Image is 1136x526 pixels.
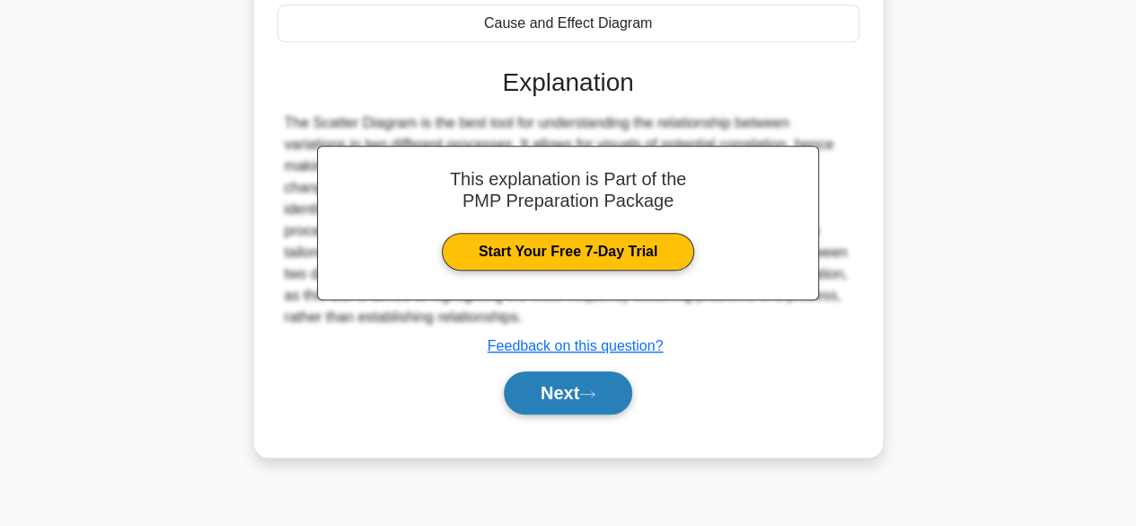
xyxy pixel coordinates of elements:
[488,338,664,353] a: Feedback on this question?
[288,67,849,98] h3: Explanation
[442,233,694,271] a: Start Your Free 7-Day Trial
[277,4,859,42] div: Cause and Effect Diagram
[504,371,632,415] button: Next
[285,112,852,328] div: The Scatter Diagram is the best tool for understanding the relationship between variations in two...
